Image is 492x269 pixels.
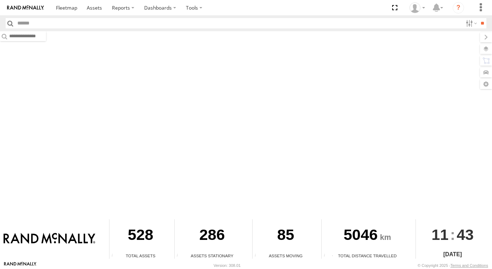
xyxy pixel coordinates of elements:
[109,253,171,259] div: Total Assets
[322,253,332,259] div: Total distance travelled by all assets within specified date range and applied filters
[175,253,250,259] div: Assets Stationary
[175,219,250,253] div: 286
[457,219,474,250] span: 43
[407,2,428,13] div: Jaydon Walker
[416,219,490,250] div: :
[322,253,413,259] div: Total Distance Travelled
[253,253,263,259] div: Total number of assets current in transit.
[418,263,488,268] div: © Copyright 2025 -
[4,262,36,269] a: Visit our Website
[253,219,319,253] div: 85
[253,253,319,259] div: Assets Moving
[109,253,120,259] div: Total number of Enabled Assets
[4,233,95,245] img: Rand McNally
[431,219,448,250] span: 11
[463,18,478,28] label: Search Filter Options
[480,79,492,89] label: Map Settings
[322,219,413,253] div: 5046
[451,263,488,268] a: Terms and Conditions
[416,250,490,259] div: [DATE]
[214,263,241,268] div: Version: 308.01
[109,219,171,253] div: 528
[175,253,185,259] div: Total number of assets current stationary.
[7,5,44,10] img: rand-logo.svg
[453,2,464,13] i: ?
